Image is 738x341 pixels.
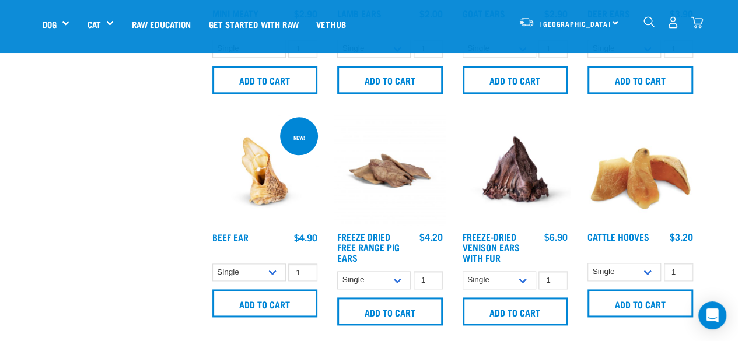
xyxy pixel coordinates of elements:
[544,231,568,242] div: $6.90
[698,301,726,329] div: Open Intercom Messenger
[288,129,310,146] div: new!
[307,1,355,47] a: Vethub
[337,66,443,94] input: Add to cart
[463,234,520,260] a: Freeze-Dried Venison Ears with Fur
[670,231,693,242] div: $3.20
[691,16,703,29] img: home-icon@2x.png
[587,289,693,317] input: Add to cart
[463,66,568,94] input: Add to cart
[209,115,321,226] img: Beef ear
[123,1,200,47] a: Raw Education
[212,66,318,94] input: Add to cart
[538,271,568,289] input: 1
[212,289,318,317] input: Add to cart
[664,263,693,281] input: 1
[540,22,611,26] span: [GEOGRAPHIC_DATA]
[460,115,571,226] img: Raw Essentials Freeze Dried Deer Ears With Fur
[587,66,693,94] input: Add to cart
[667,16,679,29] img: user.png
[414,271,443,289] input: 1
[585,115,696,226] img: Pile Of Cattle Hooves Treats For Dogs
[200,1,307,47] a: Get started with Raw
[87,17,100,31] a: Cat
[334,115,446,226] img: Pigs Ears
[288,263,317,282] input: 1
[212,234,249,240] a: Beef Ear
[337,297,443,325] input: Add to cart
[43,17,57,31] a: Dog
[419,231,443,242] div: $4.20
[463,297,568,325] input: Add to cart
[519,17,534,27] img: van-moving.png
[337,234,400,260] a: Freeze Dried Free Range Pig Ears
[294,232,317,242] div: $4.90
[587,234,649,239] a: Cattle Hooves
[643,16,655,27] img: home-icon-1@2x.png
